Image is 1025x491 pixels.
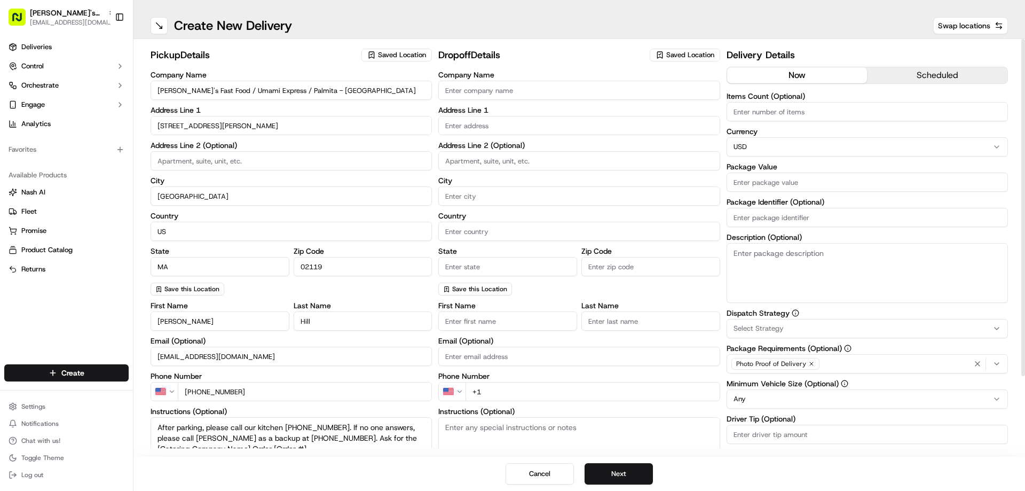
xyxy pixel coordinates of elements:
label: Instructions (Optional) [151,408,432,415]
a: Returns [9,264,124,274]
button: scheduled [867,67,1007,83]
label: City [438,177,720,184]
span: Save this Location [452,285,507,293]
button: Fleet [4,203,129,220]
img: 1736555255976-a54dd68f-1ca7-489b-9aae-adbdc363a1c4 [21,166,30,175]
label: Currency [727,128,1008,135]
span: Engage [21,100,45,110]
a: Product Catalog [9,245,124,255]
input: Enter state [438,257,577,276]
label: State [438,247,577,255]
input: Enter zip code [581,257,720,276]
button: Save this Location [438,283,512,295]
button: Swap locations [933,17,1008,34]
label: Company Name [438,71,720,79]
span: Select Strategy [734,324,784,333]
span: Photo Proof of Delivery [736,360,806,368]
input: Got a question? Start typing here... [28,69,192,80]
input: Enter company name [151,81,432,100]
label: Phone Number [438,372,720,380]
label: Zip Code [294,247,432,255]
label: Driver Tip (Optional) [727,415,1008,423]
label: Company Name [151,71,432,79]
button: Save this Location [151,283,224,295]
span: Orchestrate [21,81,59,90]
input: Enter driver tip amount [727,425,1008,444]
span: Knowledge Base [21,239,82,250]
label: Address Line 1 [151,106,432,114]
button: Returns [4,261,129,278]
label: Package Identifier (Optional) [727,198,1008,206]
button: Saved Location [361,48,432,63]
input: Apartment, suite, unit, etc. [151,151,432,170]
img: 1736555255976-a54dd68f-1ca7-489b-9aae-adbdc363a1c4 [11,102,30,121]
input: Apartment, suite, unit, etc. [438,151,720,170]
div: Start new chat [48,102,175,113]
button: Log out [4,467,129,482]
label: Address Line 1 [438,106,720,114]
label: Country [438,212,720,220]
a: Fleet [9,207,124,216]
label: Description (Optional) [727,233,1008,241]
input: Enter city [151,186,432,206]
span: Pylon [106,265,129,273]
span: Save this Location [164,285,219,293]
span: Saved Location [666,50,714,60]
input: Enter email address [438,347,720,366]
a: 📗Knowledge Base [6,235,86,254]
input: Enter email address [151,347,432,366]
label: Instructions (Optional) [438,408,720,415]
button: Photo Proof of Delivery [727,354,1008,373]
span: Swap locations [938,20,990,31]
div: 💻 [90,240,99,248]
label: City [151,177,432,184]
input: Enter package identifier [727,208,1008,227]
span: • [89,166,92,174]
button: Dispatch Strategy [792,309,799,317]
span: Notifications [21,419,59,428]
input: Enter phone number [466,382,720,401]
button: Toggle Theme [4,450,129,465]
label: Address Line 2 (Optional) [151,142,432,149]
button: Engage [4,96,129,113]
span: Control [21,61,44,71]
span: Toggle Theme [21,454,64,462]
button: Cancel [506,463,574,485]
label: First Name [151,302,289,309]
input: Enter address [151,116,432,135]
button: now [727,67,868,83]
button: Nash AI [4,184,129,201]
label: Package Value [727,163,1008,170]
label: Email (Optional) [151,337,432,345]
span: • [90,194,93,203]
input: Enter address [438,116,720,135]
a: 💻API Documentation [86,235,176,254]
button: Select Strategy [727,319,1008,338]
button: Control [4,58,129,75]
label: Last Name [294,302,432,309]
img: Operations Team [11,184,28,201]
button: Next [585,463,653,485]
button: See all [165,137,194,150]
button: Promise [4,222,129,239]
input: Enter city [438,186,720,206]
div: Past conversations [11,139,72,147]
button: Chat with us! [4,433,129,448]
span: [PERSON_NAME] [33,166,86,174]
input: Enter last name [294,311,432,331]
div: Available Products [4,167,129,184]
input: Enter number of items [727,102,1008,121]
label: Minimum Vehicle Size (Optional) [727,380,1008,387]
span: Chat with us! [21,437,60,445]
span: Nash AI [21,188,45,197]
label: Last Name [581,302,720,309]
button: Saved Location [650,48,720,63]
label: Items Count (Optional) [727,92,1008,100]
img: 4920774857489_3d7f54699973ba98c624_72.jpg [22,102,42,121]
h2: pickup Details [151,48,355,63]
div: Favorites [4,141,129,158]
h1: Create New Delivery [174,17,292,34]
a: Promise [9,226,124,236]
button: [PERSON_NAME]'s Fast Food - [GEOGRAPHIC_DATA] [30,7,104,18]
